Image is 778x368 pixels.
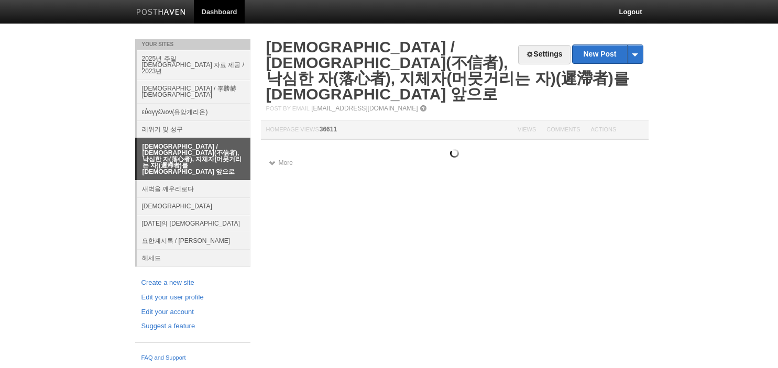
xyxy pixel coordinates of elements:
[450,149,459,158] img: loading.gif
[266,105,310,111] span: Post by Email
[586,120,649,140] th: Actions
[141,277,244,288] a: Create a new site
[137,80,250,103] a: [DEMOGRAPHIC_DATA] / 李勝赫[DEMOGRAPHIC_DATA]
[512,120,541,140] th: Views
[541,120,585,140] th: Comments
[137,138,250,180] a: [DEMOGRAPHIC_DATA] / [DEMOGRAPHIC_DATA](不信者), 낙심한 자(落心者), 지체자(머뭇거리는 자)(遲滯者)를 [DEMOGRAPHIC_DATA] 앞으로
[137,249,250,266] a: 헤세드
[136,9,186,17] img: Posthaven-bar
[320,126,337,133] span: 36611
[137,232,250,249] a: 요한계시록 / [PERSON_NAME]
[137,50,250,80] a: 2025년 주일 [DEMOGRAPHIC_DATA] 자료 제공 / 2023년
[137,215,250,232] a: [DATE]의 [DEMOGRAPHIC_DATA]
[141,292,244,303] a: Edit your user profile
[141,307,244,318] a: Edit your account
[311,105,418,112] a: [EMAIL_ADDRESS][DOMAIN_NAME]
[141,353,244,363] a: FAQ and Support
[137,120,250,138] a: 레위기 및 성구
[137,180,250,197] a: 새벽을 깨우리로다
[137,197,250,215] a: [DEMOGRAPHIC_DATA]
[573,45,642,63] a: New Post
[518,45,570,64] a: Settings
[269,159,293,166] a: More
[261,120,512,140] th: Homepage Views
[266,38,629,103] a: [DEMOGRAPHIC_DATA] / [DEMOGRAPHIC_DATA](不信者), 낙심한 자(落心者), 지체자(머뭇거리는 자)(遲滯者)를 [DEMOGRAPHIC_DATA] 앞으로
[135,39,250,50] li: Your Sites
[137,103,250,120] a: εὐαγγέλιον(유앙게리온)
[141,321,244,332] a: Suggest a feature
